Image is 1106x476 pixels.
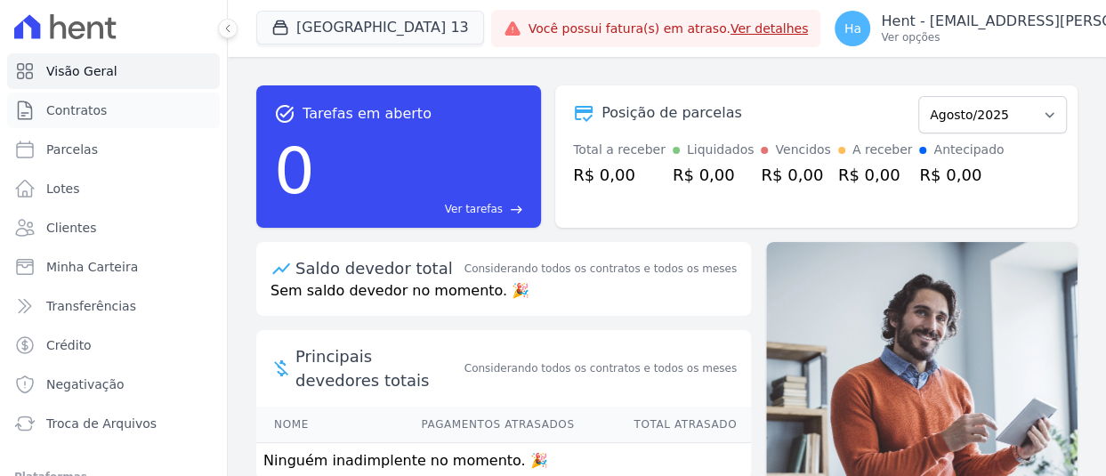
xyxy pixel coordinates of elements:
span: Visão Geral [46,62,117,80]
span: Negativação [46,375,125,393]
div: R$ 0,00 [673,163,755,187]
div: R$ 0,00 [919,163,1004,187]
a: Crédito [7,327,220,363]
div: R$ 0,00 [761,163,830,187]
span: east [510,203,523,216]
a: Ver detalhes [731,21,809,36]
a: Parcelas [7,132,220,167]
a: Transferências [7,288,220,324]
a: Minha Carteira [7,249,220,285]
div: A receber [852,141,913,159]
div: Vencidos [775,141,830,159]
span: Considerando todos os contratos e todos os meses [464,360,737,376]
p: Sem saldo devedor no momento. 🎉 [256,280,751,316]
a: Clientes [7,210,220,246]
span: Você possui fatura(s) em atraso. [529,20,809,38]
a: Ver tarefas east [322,201,523,217]
span: Minha Carteira [46,258,138,276]
span: Transferências [46,297,136,315]
th: Total Atrasado [576,407,752,443]
span: Ha [844,22,861,35]
a: Visão Geral [7,53,220,89]
button: [GEOGRAPHIC_DATA] 13 [256,11,484,44]
th: Pagamentos Atrasados [344,407,575,443]
div: Considerando todos os contratos e todos os meses [464,261,737,277]
th: Nome [256,407,344,443]
a: Lotes [7,171,220,206]
span: Crédito [46,336,92,354]
span: Tarefas em aberto [303,103,432,125]
div: Total a receber [573,141,666,159]
div: Posição de parcelas [601,102,742,124]
span: Ver tarefas [445,201,503,217]
a: Troca de Arquivos [7,406,220,441]
span: Clientes [46,219,96,237]
div: Saldo devedor total [295,256,461,280]
span: task_alt [274,103,295,125]
span: Parcelas [46,141,98,158]
div: Antecipado [933,141,1004,159]
span: Troca de Arquivos [46,415,157,432]
div: R$ 0,00 [838,163,913,187]
div: 0 [274,125,315,217]
a: Negativação [7,367,220,402]
div: Liquidados [687,141,755,159]
div: R$ 0,00 [573,163,666,187]
a: Contratos [7,93,220,128]
span: Principais devedores totais [295,344,461,392]
span: Lotes [46,180,80,198]
span: Contratos [46,101,107,119]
